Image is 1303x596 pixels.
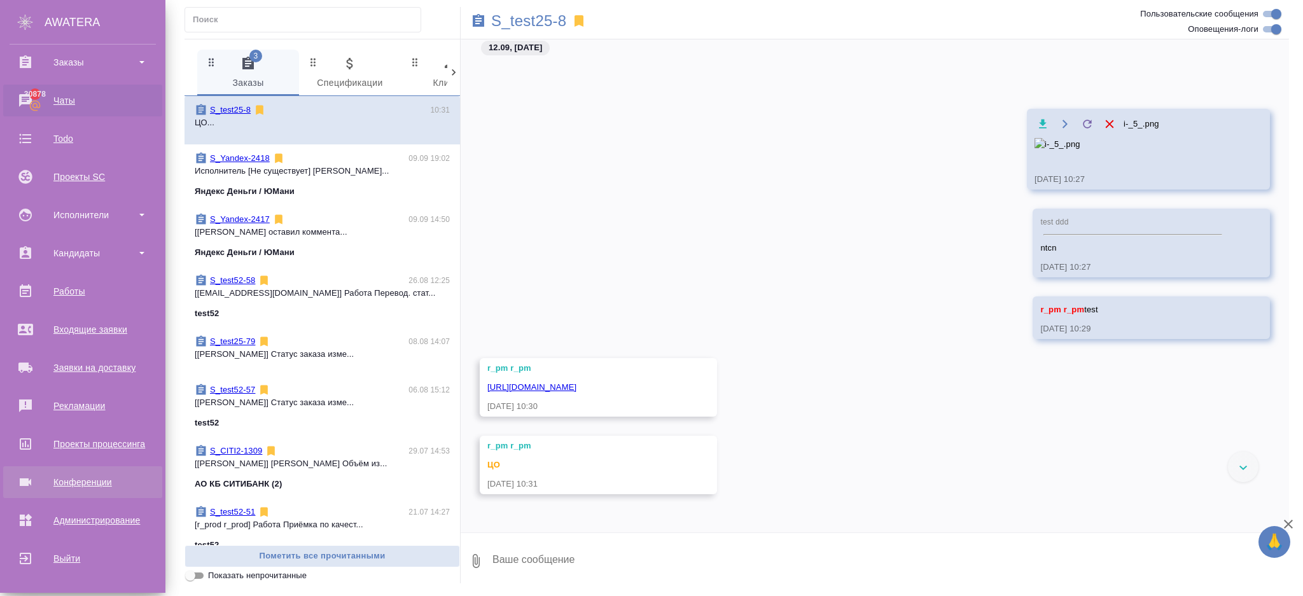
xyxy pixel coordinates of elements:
div: Выйти [10,549,156,568]
p: [[PERSON_NAME]] [PERSON_NAME] Объём из... [195,457,450,470]
span: Пометить все прочитанными [192,549,453,564]
button: Пометить все прочитанными [185,545,460,567]
div: S_test25-810:31ЦО... [185,96,460,144]
a: Проекты процессинга [3,428,162,460]
a: S_test25-79 [210,336,255,346]
button: 🙏 [1258,526,1290,558]
label: Обновить файл [1079,116,1095,132]
p: [[PERSON_NAME]] Статус заказа изме... [195,396,450,409]
div: Рекламации [10,396,156,415]
p: 09.09 14:50 [408,213,450,226]
span: Показать непрочитанные [208,569,307,582]
span: test ddd [1040,218,1068,226]
p: Яндекс Деньги / ЮМани [195,246,295,259]
p: [r_prod r_prod] Работа Приёмка по качест... [195,518,450,531]
p: test52 [195,417,219,429]
div: Работы [10,282,156,301]
div: S_Yandex-241809.09 19:02Исполнитель [Не существует] [PERSON_NAME]...Яндекс Деньги / ЮМани [185,144,460,205]
p: Яндекс Деньги / ЮМани [195,185,295,198]
a: S_CITI2-1309 [210,446,262,455]
span: Заказы [205,56,291,91]
span: i-_5_.png [1124,118,1159,130]
a: S_test25-8 [210,105,251,114]
span: r_pm r_pm [1040,305,1084,314]
a: Выйти [3,543,162,574]
div: Заказы [10,53,156,72]
div: Проекты SC [10,167,156,186]
svg: Отписаться [258,384,270,396]
p: 10:31 [430,104,450,116]
p: АО КБ СИТИБАНК (2) [195,478,282,490]
div: r_pm r_pm [487,362,672,375]
div: Исполнители [10,205,156,225]
span: Клиенты [408,56,495,91]
svg: Отписаться [258,335,270,348]
svg: Отписаться [272,152,285,165]
div: [DATE] 10:31 [487,478,672,490]
div: Кандидаты [10,244,156,263]
a: Администрирование [3,504,162,536]
span: 🙏 [1264,529,1285,555]
div: Проекты процессинга [10,434,156,454]
div: [DATE] 10:29 [1040,322,1225,335]
svg: Зажми и перетащи, чтобы поменять порядок вкладок [307,56,319,68]
svg: Отписаться [272,213,285,226]
p: 21.07 14:27 [408,506,450,518]
p: test52 [195,539,219,551]
p: test52 [195,307,219,320]
div: S_test25-7908.08 14:07[[PERSON_NAME]] Статус заказа изме... [185,328,460,376]
p: 08.08 14:07 [408,335,450,348]
div: S_test52-5706.08 15:12[[PERSON_NAME]] Статус заказа изме...test52 [185,376,460,437]
p: ЦО... [195,116,450,129]
div: [DATE] 10:27 [1035,173,1225,186]
p: 06.08 15:12 [408,384,450,396]
a: S_test52-57 [210,385,255,394]
a: Заявки на доставку [3,352,162,384]
p: 26.08 12:25 [408,274,450,287]
svg: Отписаться [258,274,270,287]
div: Todo [10,129,156,148]
div: Заявки на доставку [10,358,156,377]
div: S_CITI2-130929.07 14:53[[PERSON_NAME]] [PERSON_NAME] Объём из...АО КБ СИТИБАНК (2) [185,437,460,498]
div: [DATE] 10:27 [1040,261,1225,274]
a: Рекламации [3,390,162,422]
p: 09.09 19:02 [408,152,450,165]
div: Чаты [10,91,156,110]
a: S_test52-58 [210,275,255,285]
div: Конференции [10,473,156,492]
div: S_test52-5121.07 14:27[r_prod r_prod] Работа Приёмка по качест...test52 [185,498,460,559]
a: S_test25-8 [491,15,566,27]
div: r_pm r_pm [487,440,672,452]
a: S_test52-51 [210,507,255,516]
a: Конференции [3,466,162,498]
span: 3 [249,50,262,62]
a: 30878Чаты [3,85,162,116]
div: AWATERA [45,10,165,35]
div: Входящие заявки [10,320,156,339]
button: Удалить файл [1101,116,1117,132]
a: S_Yandex-2418 [210,153,270,163]
p: [[EMAIL_ADDRESS][DOMAIN_NAME]] Работа Перевод. стат... [195,287,450,300]
button: Открыть на драйве [1057,116,1073,132]
a: Todo [3,123,162,155]
div: Администрирование [10,511,156,530]
svg: Зажми и перетащи, чтобы поменять порядок вкладок [206,56,218,68]
img: i-_5_.png [1035,138,1225,151]
p: [[PERSON_NAME] оставил коммента... [195,226,450,239]
p: 29.07 14:53 [408,445,450,457]
button: Скачать [1035,116,1050,132]
div: S_test52-5826.08 12:25[[EMAIL_ADDRESS][DOMAIN_NAME]] Работа Перевод. стат...test52 [185,267,460,328]
span: Спецификации [307,56,393,91]
svg: Отписаться [265,445,277,457]
a: Входящие заявки [3,314,162,345]
p: [[PERSON_NAME]] Статус заказа изме... [195,348,450,361]
a: S_Yandex-2417 [210,214,270,224]
svg: Отписаться [258,506,270,518]
a: [URL][DOMAIN_NAME] [487,382,576,392]
div: [DATE] 10:30 [487,400,672,413]
span: ЦО [487,460,500,469]
span: Оповещения-логи [1188,23,1258,36]
span: ntcn [1040,243,1056,253]
span: 30878 [17,88,53,100]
